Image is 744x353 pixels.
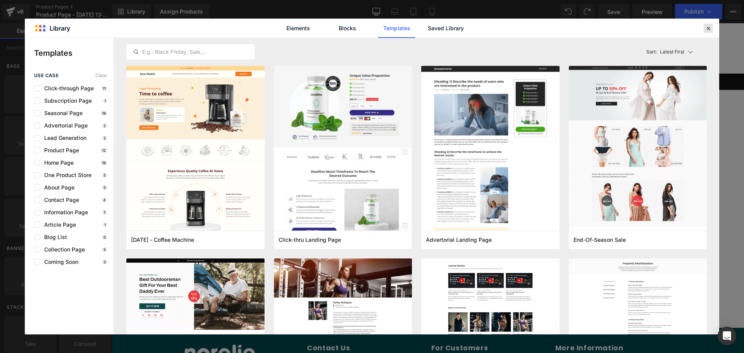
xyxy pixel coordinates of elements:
span: Sort: [646,49,657,55]
p: Latest First [660,48,684,55]
span: Subscription Page [40,98,92,104]
input: E.g.: Black Friday, Sale,... [127,47,254,57]
p: 2 [102,123,107,128]
a: All Products [131,8,177,25]
p: 3 [102,260,107,264]
p: Templates [34,47,114,59]
p: 4 [102,198,107,202]
span: End-Of-Season Sale [573,236,626,243]
a: Free Trial [131,25,172,43]
a: Customer Stories [319,8,382,25]
span: About Page [40,184,74,191]
a: Elements [280,19,317,38]
p: 18 [100,111,107,115]
span: Information Page [40,209,88,215]
span: Click-through Page [40,85,94,91]
span: Advertorial Page [40,122,88,129]
button: Latest FirstSort:Latest First [643,44,707,60]
span: Advertorial Landing Page [426,236,492,243]
p: 0 [102,235,107,239]
span: About Us [287,13,314,20]
p: 1 [103,98,107,103]
span: Contact Page [40,197,79,203]
img: Norelie USA [50,16,119,34]
span: Clear [95,73,107,78]
p: 18 [100,160,107,165]
a: Clearance [240,8,281,25]
span: Blog List [40,234,67,240]
span: One Product Store [40,172,91,178]
div: FREE Worldwide Shipping [275,53,356,64]
h2: Contact Us [195,320,313,329]
span: Collection Page [40,246,85,253]
span: All Products [136,13,172,20]
span: Article Page [40,222,76,228]
h2: For Customers [319,320,437,329]
span: Thanksgiving - Coffee Machine [131,236,194,243]
a: Explore Template [281,203,351,218]
p: 1 [103,222,107,227]
span: Coming Soon [40,259,78,265]
span: Customer Stories [325,13,378,20]
span: Subscribe & Save [183,13,235,20]
span: Seasonal Page [40,110,83,116]
p: 5 [102,185,107,190]
a: Saved Library [427,19,464,38]
p: 12 [100,148,107,153]
p: 2 [102,136,107,140]
p: or Drag & Drop elements from left sidebar [96,224,536,230]
a: Track Your Order [382,8,444,25]
p: 11 [101,86,107,91]
span: Track Your Order [388,13,439,20]
div: Open Intercom Messenger [718,327,736,345]
a: Subscribe & Save [177,8,240,25]
span: Free Trial [136,30,167,37]
span: Home Page [40,160,74,166]
p: 5 [102,247,107,252]
a: Blocks [329,19,366,38]
summary: Search [531,15,550,34]
a: Templates [378,19,415,38]
span: use case [34,73,59,78]
h2: More Information [443,320,561,329]
span: Click-thru Landing Page [279,236,341,243]
span: Clearance [245,13,277,20]
span: Product Page [40,147,79,153]
a: About Us [282,8,320,25]
a: Contact Us [444,8,489,25]
p: 7 [102,210,107,215]
span: Lead Generation [40,135,86,141]
span: Contact Us [449,13,484,20]
p: 5 [102,173,107,177]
